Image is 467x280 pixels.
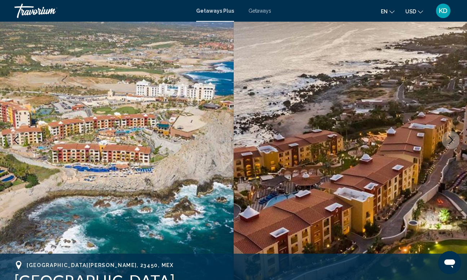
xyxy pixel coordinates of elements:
iframe: Button to launch messaging window [438,251,461,274]
a: Travorium [14,4,189,18]
button: Next image [442,131,460,149]
a: Getaways Plus [196,8,234,14]
button: User Menu [434,3,453,18]
span: en [381,9,388,14]
a: Getaways [248,8,271,14]
span: KD [439,7,448,14]
button: Change currency [405,6,423,17]
button: Previous image [7,131,25,149]
span: USD [405,9,416,14]
span: [GEOGRAPHIC_DATA][PERSON_NAME], 23450, MEX [27,262,174,268]
button: Change language [381,6,395,17]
